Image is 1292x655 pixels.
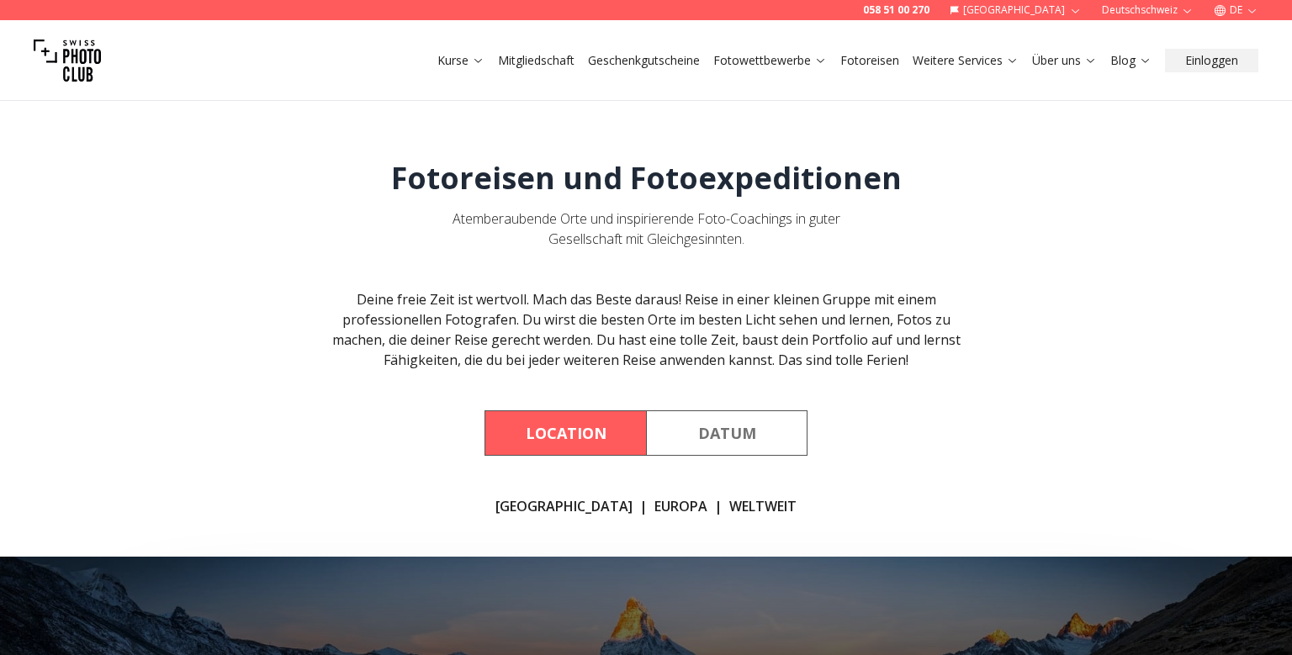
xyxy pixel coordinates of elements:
div: Deine freie Zeit ist wertvoll. Mach das Beste daraus! Reise in einer kleinen Gruppe mit einem pro... [323,289,969,370]
div: | | [495,496,797,516]
a: Mitgliedschaft [498,52,575,69]
a: Geschenkgutscheine [588,52,700,69]
button: Weitere Services [906,49,1025,72]
button: Über uns [1025,49,1104,72]
a: 058 51 00 270 [863,3,929,17]
span: Atemberaubende Orte und inspirierende Foto-Coachings in guter Gesellschaft mit Gleichgesinnten. [453,209,840,248]
a: Weitere Services [913,52,1019,69]
a: Fotoreisen [840,52,899,69]
button: Mitgliedschaft [491,49,581,72]
button: Blog [1104,49,1158,72]
a: WELTWEIT [729,496,797,516]
button: By Date [646,410,807,456]
a: EUROPA [654,496,707,516]
a: [GEOGRAPHIC_DATA] [495,496,633,516]
button: Geschenkgutscheine [581,49,707,72]
div: Course filter [484,410,807,456]
button: By Location [484,410,646,456]
button: Einloggen [1165,49,1258,72]
button: Fotoreisen [834,49,906,72]
img: Swiss photo club [34,27,101,94]
h1: Fotoreisen und Fotoexpeditionen [391,161,902,195]
button: Fotowettbewerbe [707,49,834,72]
a: Fotowettbewerbe [713,52,827,69]
button: Kurse [431,49,491,72]
a: Kurse [437,52,484,69]
a: Blog [1110,52,1152,69]
a: Über uns [1032,52,1097,69]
